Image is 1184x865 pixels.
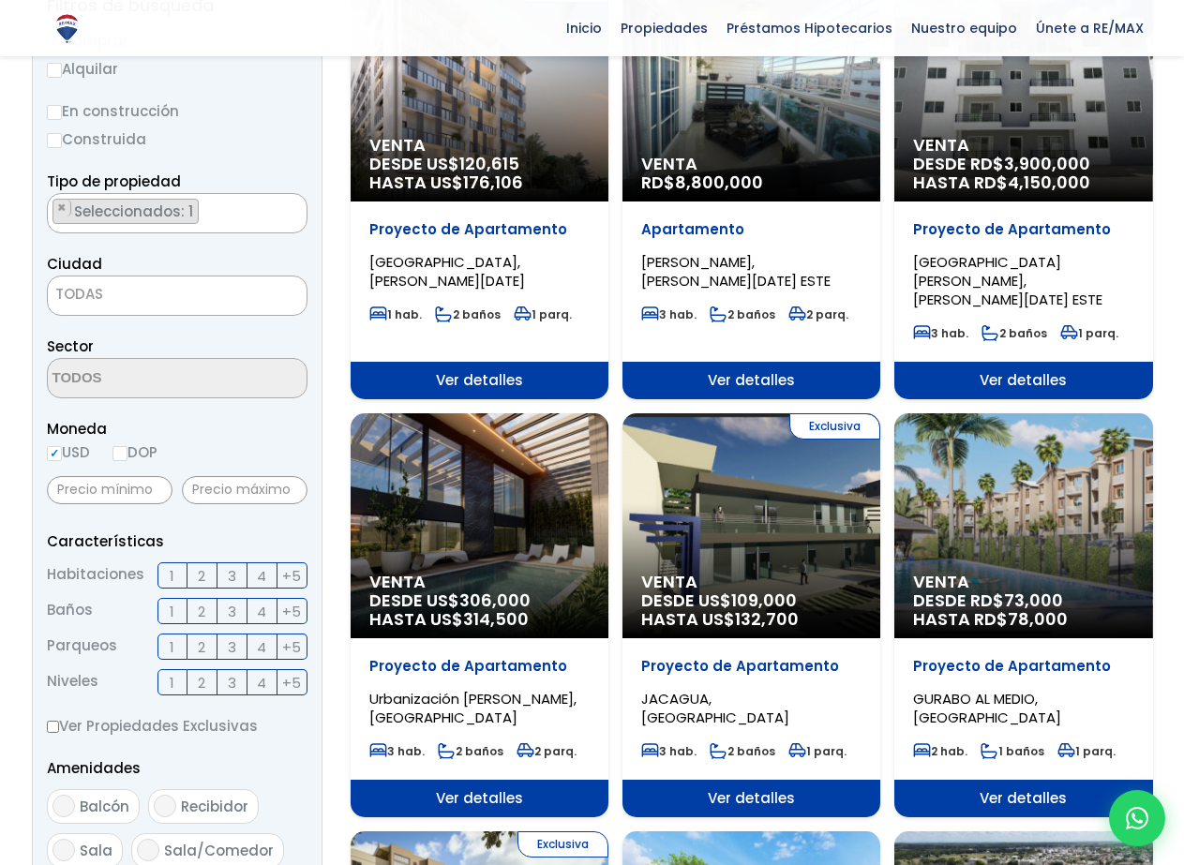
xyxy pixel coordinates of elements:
span: × [57,200,67,216]
input: DOP [112,446,127,461]
span: 176,106 [463,171,523,194]
span: 3 [228,671,236,694]
span: Venta [369,136,590,155]
span: 2 parq. [517,743,577,759]
span: Propiedades [611,14,717,42]
span: 1 parq. [788,743,847,759]
span: DESDE RD$ [913,591,1133,629]
span: Exclusiva [517,831,608,858]
span: GURABO AL MEDIO, [GEOGRAPHIC_DATA] [913,689,1061,727]
span: Inicio [557,14,611,42]
span: 2 parq. [788,306,848,322]
input: Recibidor [154,795,176,817]
span: Ver detalles [622,362,880,399]
span: [GEOGRAPHIC_DATA][PERSON_NAME], [PERSON_NAME][DATE] ESTE [913,252,1102,309]
span: 3 hab. [913,325,968,341]
input: Ver Propiedades Exclusivas [47,721,59,733]
input: USD [47,446,62,461]
span: +5 [282,671,301,694]
span: TODAS [47,276,307,316]
span: 2 [198,635,205,659]
span: Exclusiva [789,413,880,440]
span: 109,000 [731,589,797,612]
span: 3 hab. [641,306,697,322]
span: DESDE US$ [641,591,862,629]
span: TODAS [55,284,103,304]
span: Sala [80,841,112,860]
span: Habitaciones [47,562,144,589]
span: Urbanización [PERSON_NAME], [GEOGRAPHIC_DATA] [369,689,577,727]
span: 2 [198,600,205,623]
span: Moneda [47,417,307,440]
span: 3 hab. [641,743,697,759]
li: APARTAMENTO [52,199,199,224]
input: Precio máximo [182,476,307,504]
a: Exclusiva Venta DESDE US$109,000 HASTA US$132,700 Proyecto de Apartamento JACAGUA, [GEOGRAPHIC_DA... [622,413,880,817]
input: Sala [52,839,75,861]
span: 4,150,000 [1008,171,1090,194]
textarea: Search [48,194,58,234]
span: RD$ [641,171,763,194]
input: En construcción [47,105,62,120]
span: Ver detalles [622,780,880,817]
textarea: Search [48,359,230,399]
span: DESDE RD$ [913,155,1133,192]
span: 1 [170,600,174,623]
span: Sector [47,336,94,356]
span: 73,000 [1004,589,1063,612]
span: Recibidor [181,797,248,816]
span: 1 [170,671,174,694]
span: 132,700 [735,607,799,631]
span: HASTA RD$ [913,610,1133,629]
span: 2 baños [710,743,775,759]
span: 78,000 [1008,607,1068,631]
span: 1 parq. [1060,325,1118,341]
span: Venta [641,155,862,173]
span: HASTA RD$ [913,173,1133,192]
span: HASTA US$ [641,610,862,629]
span: [PERSON_NAME], [PERSON_NAME][DATE] ESTE [641,252,831,291]
input: Precio mínimo [47,476,172,504]
button: Remove item [53,200,71,216]
span: Balcón [80,797,129,816]
span: × [287,200,296,216]
span: 1 [170,564,174,588]
span: 4 [257,635,266,659]
span: 4 [257,564,266,588]
span: 2 baños [435,306,501,322]
span: [GEOGRAPHIC_DATA], [PERSON_NAME][DATE] [369,252,525,291]
p: Proyecto de Apartamento [369,220,590,239]
span: Únete a RE/MAX [1027,14,1153,42]
input: Construida [47,133,62,148]
span: 2 [198,564,205,588]
input: Balcón [52,795,75,817]
span: Venta [641,573,862,591]
p: Características [47,529,307,553]
span: JACAGUA, [GEOGRAPHIC_DATA] [641,689,789,727]
span: Venta [913,573,1133,591]
span: 3 [228,635,236,659]
span: 8,800,000 [675,171,763,194]
span: 1 [170,635,174,659]
span: 1 parq. [514,306,572,322]
p: Amenidades [47,756,307,780]
label: DOP [112,440,157,464]
label: USD [47,440,90,464]
span: Ver detalles [351,780,608,817]
span: Tipo de propiedad [47,172,181,191]
label: Construida [47,127,307,151]
span: 4 [257,600,266,623]
span: 120,615 [459,152,519,175]
span: 2 baños [982,325,1047,341]
span: 2 baños [710,306,775,322]
span: 3 [228,564,236,588]
span: HASTA US$ [369,173,590,192]
span: 3 hab. [369,743,425,759]
span: 1 hab. [369,306,422,322]
button: Remove all items [286,199,297,217]
span: Venta [913,136,1133,155]
span: 314,500 [463,607,529,631]
span: DESDE US$ [369,591,590,629]
span: Seleccionados: 1 [72,201,198,221]
span: Ver detalles [894,780,1152,817]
